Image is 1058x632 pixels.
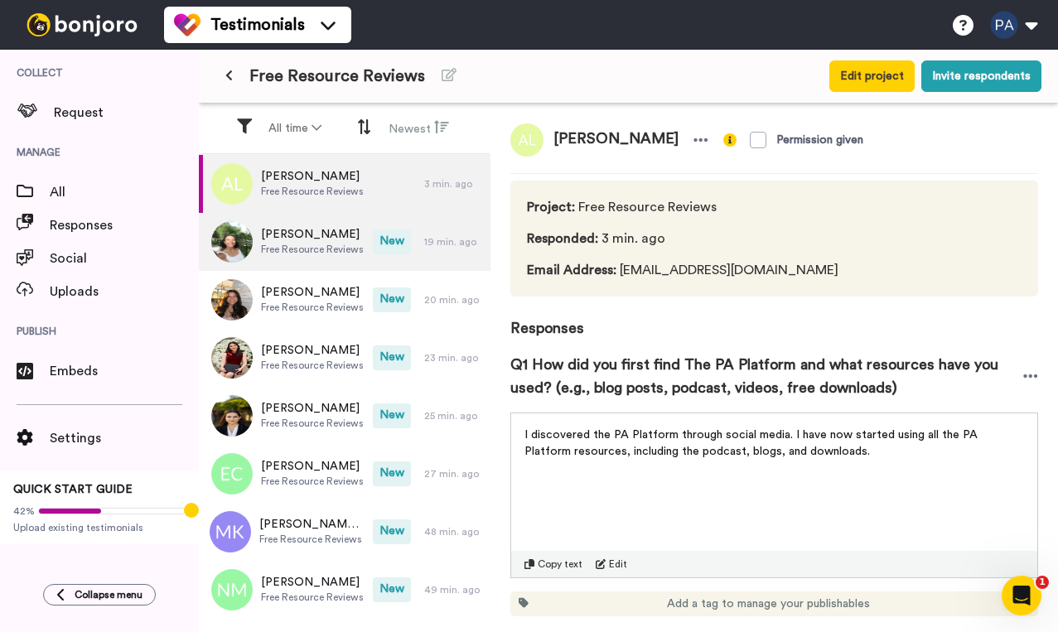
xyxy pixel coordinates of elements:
[1002,576,1041,615] iframe: Intercom live chat
[27,27,40,40] img: logo_orange.svg
[50,361,199,381] span: Embeds
[211,453,253,495] img: ec.png
[373,229,411,254] span: New
[424,293,482,306] div: 20 min. ago
[1036,576,1049,589] span: 1
[527,232,598,245] span: Responded :
[424,583,482,596] div: 49 min. ago
[424,235,482,248] div: 19 min. ago
[538,557,582,571] span: Copy text
[210,511,251,552] img: mk.png
[199,271,490,329] a: [PERSON_NAME]Free Resource ReviewsNew20 min. ago
[211,221,253,263] img: 12584c42-3199-4980-b1b4-f39b975dca30.jpeg
[261,284,364,301] span: [PERSON_NAME]
[50,428,199,448] span: Settings
[50,248,199,268] span: Social
[211,279,253,321] img: 3710d434-cc8e-4074-b8ce-8259fd2b1f6c.jpeg
[373,519,411,544] span: New
[921,60,1041,92] button: Invite respondents
[259,516,365,533] span: [PERSON_NAME] [PERSON_NAME]
[199,329,490,387] a: [PERSON_NAME]Free Resource ReviewsNew23 min. ago
[43,43,182,56] div: Domain: [DOMAIN_NAME]
[261,591,364,604] span: Free Resource Reviews
[63,98,148,109] div: Domain Overview
[249,65,425,88] span: Free Resource Reviews
[13,504,35,518] span: 42%
[524,429,981,457] span: I discovered the PA Platform through social media. I have now started using all the PA Platform r...
[50,215,199,235] span: Responses
[50,182,199,202] span: All
[527,197,838,217] span: Free Resource Reviews
[527,200,575,214] span: Project :
[527,260,838,280] span: [EMAIL_ADDRESS][DOMAIN_NAME]
[527,229,838,248] span: 3 min. ago
[373,403,411,428] span: New
[54,103,199,123] span: Request
[13,521,186,534] span: Upload existing testimonials
[261,185,364,198] span: Free Resource Reviews
[373,461,411,486] span: New
[259,533,365,546] span: Free Resource Reviews
[45,96,58,109] img: tab_domain_overview_orange.svg
[199,445,490,503] a: [PERSON_NAME]Free Resource ReviewsNew27 min. ago
[543,123,688,157] span: [PERSON_NAME]
[199,561,490,619] a: [PERSON_NAME]Free Resource ReviewsNew49 min. ago
[261,417,364,430] span: Free Resource Reviews
[609,557,627,571] span: Edit
[261,168,364,185] span: [PERSON_NAME]
[261,400,364,417] span: [PERSON_NAME]
[424,409,482,422] div: 25 min. ago
[210,13,305,36] span: Testimonials
[261,243,364,256] span: Free Resource Reviews
[174,12,200,38] img: tm-color.svg
[211,337,253,379] img: a1facc7e-c180-440c-84bf-8e6c05099ad5.jpeg
[27,43,40,56] img: website_grey.svg
[510,297,1038,340] span: Responses
[667,596,870,612] span: Add a tag to manage your publishables
[424,467,482,480] div: 27 min. ago
[723,133,737,147] img: info-yellow.svg
[165,96,178,109] img: tab_keywords_by_traffic_grey.svg
[211,395,253,437] img: 13bc30c1-7af3-46c0-b709-a19382d84c37.jpeg
[261,458,364,475] span: [PERSON_NAME]
[261,359,364,372] span: Free Resource Reviews
[50,282,199,302] span: Uploads
[20,13,144,36] img: bj-logo-header-white.svg
[373,577,411,602] span: New
[199,213,490,271] a: [PERSON_NAME]Free Resource ReviewsNew19 min. ago
[258,113,331,143] button: All time
[261,475,364,488] span: Free Resource Reviews
[261,342,364,359] span: [PERSON_NAME]
[527,263,616,277] span: Email Address :
[199,155,490,213] a: [PERSON_NAME]Free Resource Reviews3 min. ago
[261,226,364,243] span: [PERSON_NAME]
[13,484,133,495] span: QUICK START GUIDE
[184,503,199,518] div: Tooltip anchor
[424,525,482,538] div: 48 min. ago
[510,353,1023,399] span: Q1 How did you first find The PA Platform and what resources have you used? (e.g., blog posts, po...
[46,27,81,40] div: v 4.0.24
[211,163,253,205] img: al.png
[43,584,156,605] button: Collapse menu
[424,351,482,364] div: 23 min. ago
[199,387,490,445] a: [PERSON_NAME]Free Resource ReviewsNew25 min. ago
[776,132,863,148] div: Permission given
[261,574,364,591] span: [PERSON_NAME]
[379,113,459,144] button: Newest
[211,569,253,610] img: nm.png
[183,98,279,109] div: Keywords by Traffic
[829,60,915,92] button: Edit project
[373,287,411,312] span: New
[261,301,364,314] span: Free Resource Reviews
[75,588,143,601] span: Collapse menu
[199,503,490,561] a: [PERSON_NAME] [PERSON_NAME]Free Resource ReviewsNew48 min. ago
[424,177,482,191] div: 3 min. ago
[373,345,411,370] span: New
[510,123,543,157] img: al.png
